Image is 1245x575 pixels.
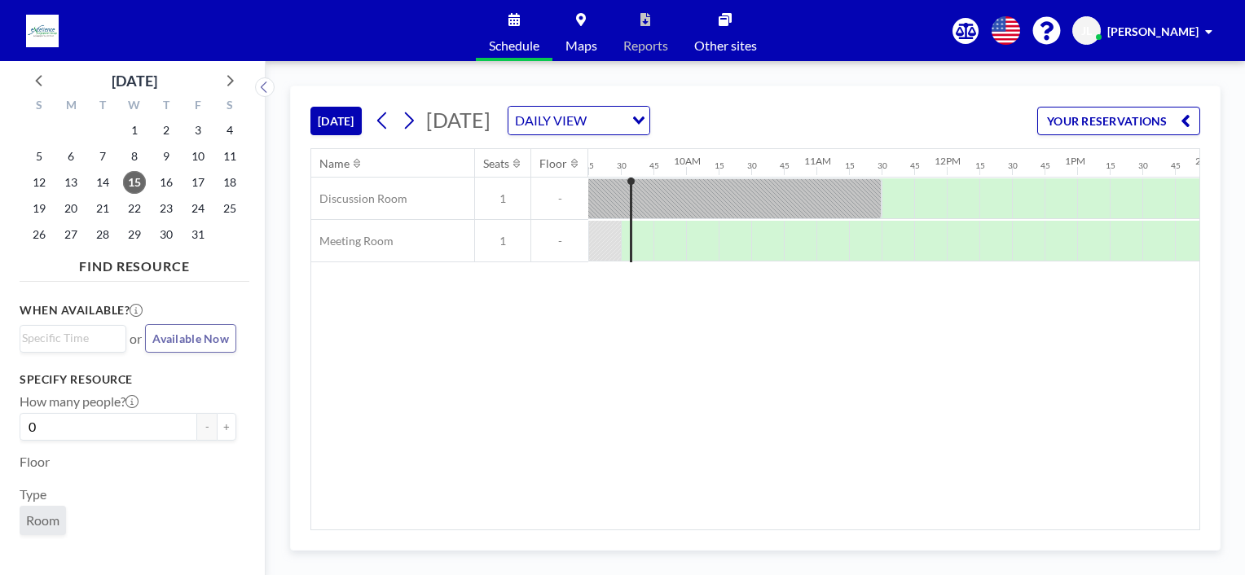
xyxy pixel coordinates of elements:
div: 45 [910,160,920,171]
span: Friday, October 10, 2025 [187,145,209,168]
div: S [213,96,245,117]
input: Search for option [22,329,117,347]
span: Saturday, October 4, 2025 [218,119,241,142]
span: Monday, October 27, 2025 [59,223,82,246]
span: Thursday, October 23, 2025 [155,197,178,220]
span: DAILY VIEW [512,110,590,131]
span: Room [26,512,59,528]
div: 15 [845,160,855,171]
div: Seats [483,156,509,171]
span: Sunday, October 26, 2025 [28,223,51,246]
div: Search for option [20,326,125,350]
div: Search for option [508,107,649,134]
div: 30 [1008,160,1018,171]
button: Available Now [145,324,236,353]
div: 15 [975,160,985,171]
div: 45 [1040,160,1050,171]
span: Wednesday, October 22, 2025 [123,197,146,220]
span: Sunday, October 19, 2025 [28,197,51,220]
label: How many people? [20,393,139,410]
div: 2PM [1195,155,1216,167]
label: Type [20,486,46,503]
div: 30 [747,160,757,171]
span: Saturday, October 25, 2025 [218,197,241,220]
span: Monday, October 13, 2025 [59,171,82,194]
input: Search for option [592,110,622,131]
div: 30 [617,160,627,171]
div: W [119,96,151,117]
div: 45 [1171,160,1181,171]
div: 15 [1106,160,1115,171]
span: Saturday, October 11, 2025 [218,145,241,168]
span: Friday, October 24, 2025 [187,197,209,220]
div: 15 [584,160,594,171]
div: 1PM [1065,155,1085,167]
div: 45 [780,160,790,171]
div: S [24,96,55,117]
span: Wednesday, October 15, 2025 [123,171,146,194]
div: 30 [878,160,887,171]
div: T [87,96,119,117]
div: 30 [1138,160,1148,171]
div: F [182,96,213,117]
span: Meeting Room [311,234,394,248]
span: - [531,191,588,206]
span: Friday, October 17, 2025 [187,171,209,194]
span: Thursday, October 30, 2025 [155,223,178,246]
span: Tuesday, October 7, 2025 [91,145,114,168]
label: Floor [20,454,50,470]
span: [PERSON_NAME] [1107,24,1199,38]
div: [DATE] [112,69,157,92]
span: Wednesday, October 8, 2025 [123,145,146,168]
div: Name [319,156,350,171]
span: Sunday, October 12, 2025 [28,171,51,194]
span: Tuesday, October 28, 2025 [91,223,114,246]
span: Schedule [489,39,539,52]
span: Discussion Room [311,191,407,206]
span: Tuesday, October 21, 2025 [91,197,114,220]
h4: FIND RESOURCE [20,252,249,274]
span: Friday, October 3, 2025 [187,119,209,142]
span: Other sites [694,39,757,52]
span: JL [1081,24,1092,38]
span: - [531,234,588,248]
span: Maps [565,39,597,52]
div: 11AM [804,155,831,167]
span: 1 [475,234,530,248]
span: Saturday, October 18, 2025 [218,171,241,194]
span: Available Now [152,331,229,345]
div: T [150,96,182,117]
span: Thursday, October 2, 2025 [155,119,178,142]
button: [DATE] [310,107,362,135]
div: 15 [715,160,724,171]
button: + [217,413,236,441]
span: 1 [475,191,530,206]
span: Wednesday, October 29, 2025 [123,223,146,246]
span: Tuesday, October 14, 2025 [91,171,114,194]
span: Friday, October 31, 2025 [187,223,209,246]
img: organization-logo [26,15,59,47]
button: YOUR RESERVATIONS [1037,107,1200,135]
div: Floor [539,156,567,171]
span: Reports [623,39,668,52]
span: Thursday, October 16, 2025 [155,171,178,194]
span: Wednesday, October 1, 2025 [123,119,146,142]
span: Thursday, October 9, 2025 [155,145,178,168]
div: 12PM [935,155,961,167]
div: 10AM [674,155,701,167]
span: Monday, October 6, 2025 [59,145,82,168]
span: Sunday, October 5, 2025 [28,145,51,168]
button: - [197,413,217,441]
span: or [130,331,142,347]
span: [DATE] [426,108,491,132]
div: M [55,96,87,117]
span: Monday, October 20, 2025 [59,197,82,220]
h3: Specify resource [20,372,236,387]
div: 45 [649,160,659,171]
